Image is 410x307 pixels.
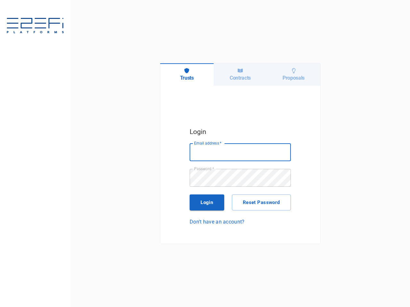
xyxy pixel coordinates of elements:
a: Don't have an account? [190,218,291,225]
h6: Proposals [283,75,305,81]
label: Email address [194,140,222,146]
h6: Trusts [180,75,194,81]
label: Password [194,166,214,171]
img: E2EFiPLATFORMS-7f06cbf9.svg [6,18,64,35]
h5: Login [190,126,291,137]
button: Reset Password [232,194,291,210]
h6: Contracts [230,75,251,81]
button: Login [190,194,224,210]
